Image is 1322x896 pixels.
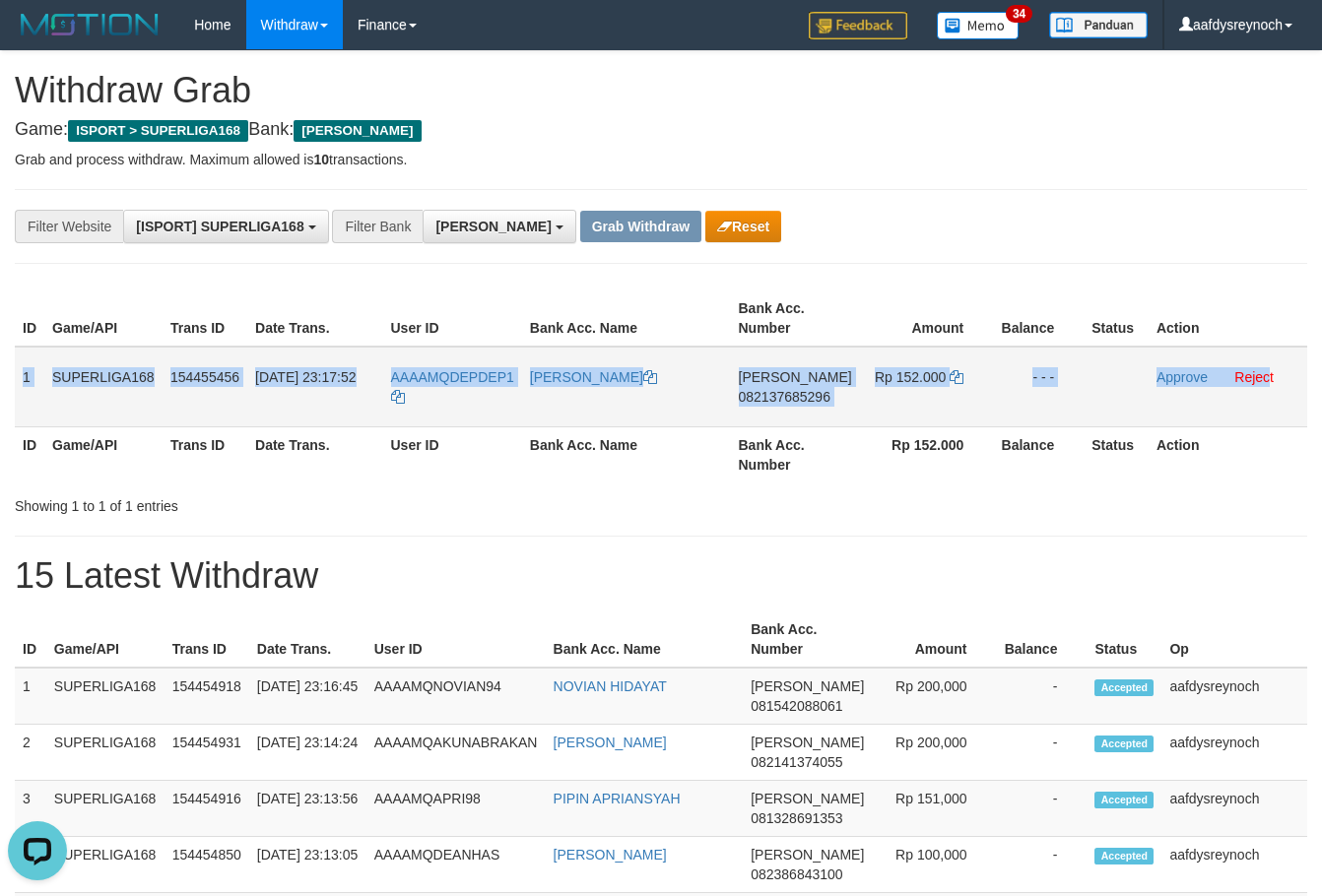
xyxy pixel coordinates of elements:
[860,290,994,347] th: Amount
[993,290,1084,347] th: Balance
[731,426,860,482] th: Bank Acc. Number
[751,866,842,882] span: Copy 082386843100 to clipboard
[391,369,514,405] a: AAAAMQDEPDEP1
[997,725,1088,781] td: -
[391,369,514,385] span: AAAAMQDEPDEP1
[875,369,946,385] span: Rp 152.000
[313,152,329,167] strong: 10
[165,611,249,668] th: Trans ID
[249,725,366,781] td: [DATE] 23:14:24
[1149,290,1307,347] th: Action
[997,668,1088,725] td: -
[530,369,657,385] a: [PERSON_NAME]
[522,290,731,347] th: Bank Acc. Name
[751,698,842,714] span: Copy 081542088061 to clipboard
[872,668,996,725] td: Rp 200,000
[15,347,44,427] td: 1
[163,426,247,482] th: Trans ID
[46,611,165,668] th: Game/API
[435,219,551,234] span: [PERSON_NAME]
[554,847,667,863] a: [PERSON_NAME]
[997,837,1088,893] td: -
[46,837,165,893] td: SUPERLIGA168
[1094,736,1154,752] span: Accepted
[366,781,546,837] td: AAAAMQAPRI98
[46,725,165,781] td: SUPERLIGA168
[423,210,575,243] button: [PERSON_NAME]
[554,791,681,806] a: PIPIN APRIANSYAH
[751,735,864,750] span: [PERSON_NAME]
[554,735,667,750] a: [PERSON_NAME]
[1161,781,1307,837] td: aafdysreynoch
[739,369,852,385] span: [PERSON_NAME]
[751,678,864,694] span: [PERSON_NAME]
[1161,611,1307,668] th: Op
[15,781,46,837] td: 3
[15,150,1307,169] p: Grab and process withdraw. Maximum allowed is transactions.
[751,791,864,806] span: [PERSON_NAME]
[1161,837,1307,893] td: aafdysreynoch
[15,488,536,516] div: Showing 1 to 1 of 1 entries
[872,725,996,781] td: Rp 200,000
[383,290,522,347] th: User ID
[1084,290,1149,347] th: Status
[937,12,1020,39] img: Button%20Memo.svg
[705,211,781,242] button: Reset
[46,668,165,725] td: SUPERLIGA168
[255,369,356,385] span: [DATE] 23:17:52
[860,426,994,482] th: Rp 152.000
[165,837,249,893] td: 154454850
[44,290,163,347] th: Game/API
[247,426,382,482] th: Date Trans.
[1161,668,1307,725] td: aafdysreynoch
[15,210,123,243] div: Filter Website
[554,678,667,694] a: NOVIAN HIDAYAT
[15,290,44,347] th: ID
[15,556,1307,596] h1: 15 Latest Withdraw
[165,668,249,725] td: 154454918
[751,754,842,770] span: Copy 082141374055 to clipboard
[249,611,366,668] th: Date Trans.
[366,668,546,725] td: AAAAMQNOVIAN94
[751,847,864,863] span: [PERSON_NAME]
[15,120,1307,140] h4: Game: Bank:
[8,8,67,67] button: Open LiveChat chat widget
[993,426,1084,482] th: Balance
[1234,369,1274,385] a: Reject
[249,781,366,837] td: [DATE] 23:13:56
[1149,426,1307,482] th: Action
[366,611,546,668] th: User ID
[1094,679,1154,696] span: Accepted
[997,611,1088,668] th: Balance
[136,219,303,234] span: [ISPORT] SUPERLIGA168
[249,837,366,893] td: [DATE] 23:13:05
[68,120,248,142] span: ISPORT > SUPERLIGA168
[294,120,421,142] span: [PERSON_NAME]
[1157,369,1208,385] a: Approve
[15,668,46,725] td: 1
[872,781,996,837] td: Rp 151,000
[165,725,249,781] td: 154454931
[44,347,163,427] td: SUPERLIGA168
[46,781,165,837] td: SUPERLIGA168
[15,10,165,39] img: MOTION_logo.png
[1087,611,1161,668] th: Status
[44,426,163,482] th: Game/API
[580,211,701,242] button: Grab Withdraw
[522,426,731,482] th: Bank Acc. Name
[872,611,996,668] th: Amount
[165,781,249,837] td: 154454916
[15,71,1307,110] h1: Withdraw Grab
[366,725,546,781] td: AAAAMQAKUNABRAKAN
[739,389,830,405] span: Copy 082137685296 to clipboard
[1084,426,1149,482] th: Status
[751,810,842,826] span: Copy 081328691353 to clipboard
[170,369,239,385] span: 154455456
[997,781,1088,837] td: -
[366,837,546,893] td: AAAAMQDEANHAS
[249,668,366,725] td: [DATE] 23:16:45
[546,611,744,668] th: Bank Acc. Name
[383,426,522,482] th: User ID
[1094,848,1154,864] span: Accepted
[123,210,328,243] button: [ISPORT] SUPERLIGA168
